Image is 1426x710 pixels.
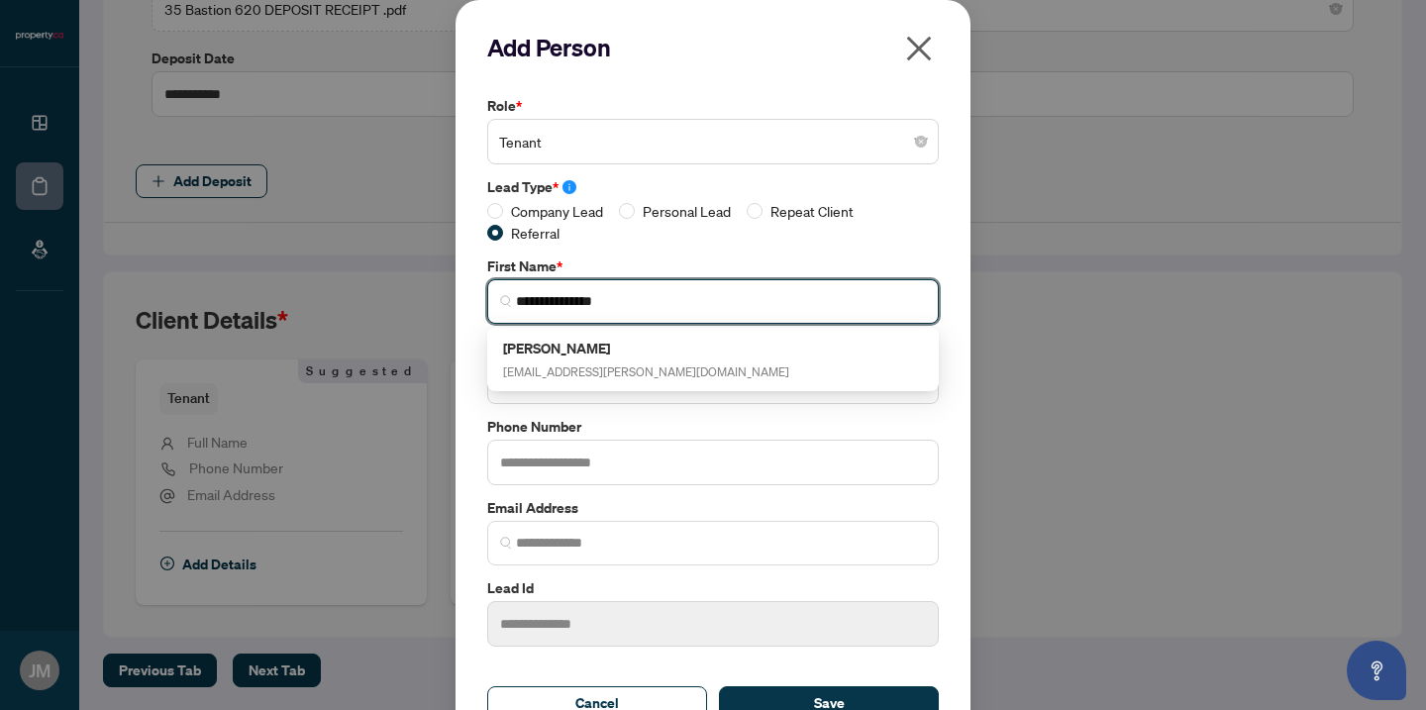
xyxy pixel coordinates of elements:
span: Company Lead [503,200,611,222]
span: Personal Lead [635,200,739,222]
label: Lead Id [487,577,939,599]
span: close-circle [915,136,927,148]
span: info-circle [562,180,576,194]
img: search_icon [500,537,512,549]
button: Open asap [1347,641,1406,700]
span: Referral [503,222,567,244]
label: Email Address [487,497,939,519]
span: close [903,33,935,64]
span: Tenant [499,123,927,160]
h5: [PERSON_NAME] [503,337,789,359]
label: First Name [487,255,939,277]
label: Role [487,95,939,117]
img: search_icon [500,295,512,307]
span: Repeat Client [763,200,862,222]
label: Lead Type [487,176,939,198]
label: Phone Number [487,416,939,438]
h2: Add Person [487,32,939,63]
span: [EMAIL_ADDRESS][PERSON_NAME][DOMAIN_NAME] [503,364,789,379]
